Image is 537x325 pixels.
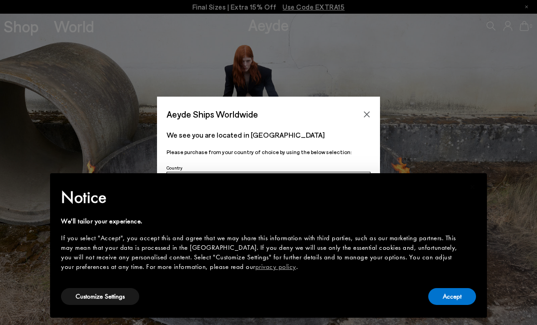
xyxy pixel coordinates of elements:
[61,217,461,226] div: We'll tailor your experience.
[461,176,483,198] button: Close this notice
[428,288,476,305] button: Accept
[167,106,258,122] span: Aeyde Ships Worldwide
[255,262,296,271] a: privacy policy
[470,180,476,194] span: ×
[360,108,374,121] button: Close
[61,186,461,209] h2: Notice
[167,165,182,170] span: Country
[61,233,461,272] div: If you select "Accept", you accept this and agree that we may share this information with third p...
[61,288,139,305] button: Customize Settings
[167,129,370,140] p: We see you are located in [GEOGRAPHIC_DATA]
[167,148,370,156] p: Please purchase from your country of choice by using the below selection:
